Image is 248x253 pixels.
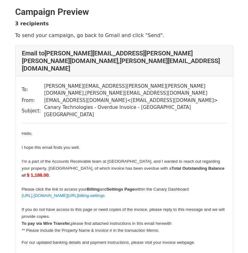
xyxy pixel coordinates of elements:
h4: Email to [PERSON_NAME][EMAIL_ADDRESS][PERSON_NAME][PERSON_NAME][DOMAIN_NAME] , [PERSON_NAME][EMAI... [22,49,227,72]
b: Settings Page [106,187,134,192]
span: I'm a part of the Accounts Receivable team at [GEOGRAPHIC_DATA], and I wanted to reach out regard... [22,159,225,178]
span: please find attached instructions in this email herewith [22,221,172,226]
td: [PERSON_NAME][EMAIL_ADDRESS][PERSON_NAME][PERSON_NAME][DOMAIN_NAME] , [PERSON_NAME][EMAIL_ADDRESS... [44,83,227,97]
span: I hope this email finds you well. [22,145,80,150]
td: From: [22,97,44,104]
strong: To pay via Wire Transfer, [22,221,71,226]
a: [URL].[DOMAIN_NAME][URL]billing-settings [22,193,105,198]
td: To: [22,83,44,97]
span: If you do not have access to this page or need copies of the invoice, please reply to this messag... [22,207,225,219]
p: To send your campaign, go back to Gmail and click "Send". [15,32,233,39]
b: Billing [87,187,100,192]
span: ** Please include the Property Name & Invoice # in the transaction Memo. [22,228,160,233]
td: Canary Technologies - Overdue Invoice - [GEOGRAPHIC_DATA] [GEOGRAPHIC_DATA] [44,104,227,118]
td: [EMAIL_ADDRESS][DOMAIN_NAME] < [EMAIL_ADDRESS][DOMAIN_NAME] > [44,97,227,104]
span: Hello, [22,131,33,136]
strong: 3 recipients [15,21,49,27]
font: $ 1,188.00 [27,173,50,178]
span: For our updated banking details and payment instructions, please visit your invoice webpage. [22,240,195,245]
span: . [49,173,50,178]
td: Subject: [22,104,44,118]
span: Please click the link to access your and within the Canary Dashboard [22,187,189,192]
h2: Campaign Preview [15,7,233,17]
